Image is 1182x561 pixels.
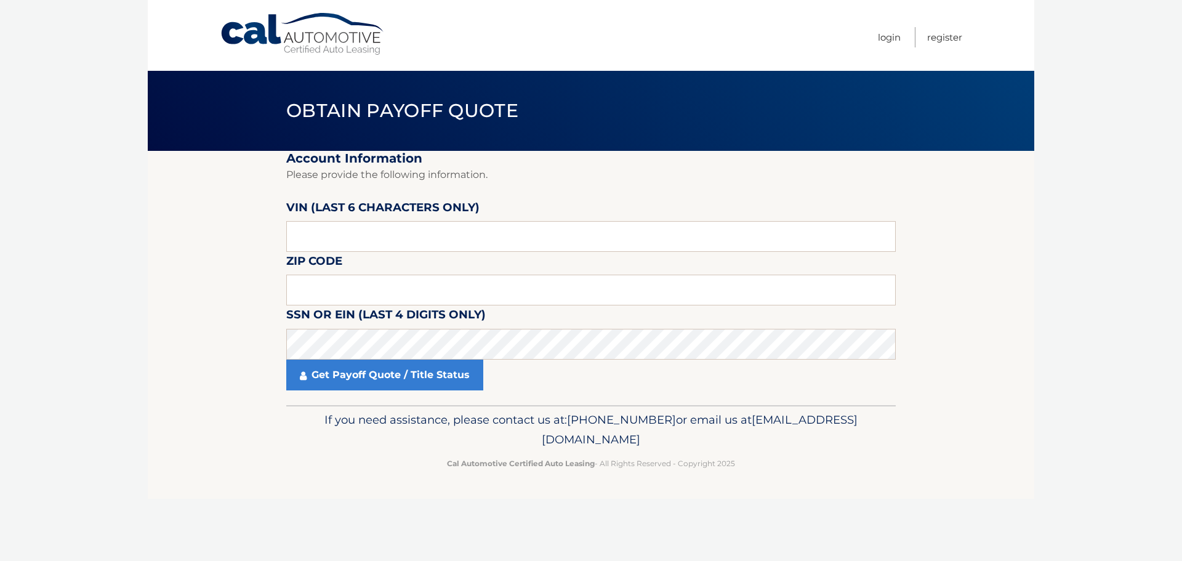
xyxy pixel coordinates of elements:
label: SSN or EIN (last 4 digits only) [286,305,486,328]
p: Please provide the following information. [286,166,896,184]
h2: Account Information [286,151,896,166]
label: Zip Code [286,252,342,275]
span: Obtain Payoff Quote [286,99,518,122]
strong: Cal Automotive Certified Auto Leasing [447,459,595,468]
p: - All Rights Reserved - Copyright 2025 [294,457,888,470]
span: [PHONE_NUMBER] [567,413,676,427]
a: Login [878,27,901,47]
a: Get Payoff Quote / Title Status [286,360,483,390]
a: Register [927,27,962,47]
a: Cal Automotive [220,12,386,56]
p: If you need assistance, please contact us at: or email us at [294,410,888,450]
label: VIN (last 6 characters only) [286,198,480,221]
